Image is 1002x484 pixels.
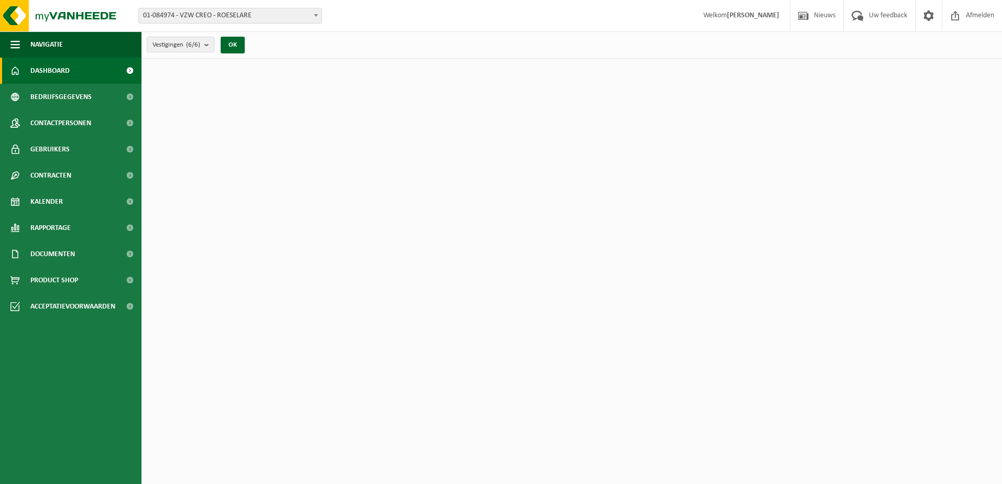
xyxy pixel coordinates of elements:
[221,37,245,53] button: OK
[138,8,322,24] span: 01-084974 - VZW CREO - ROESELARE
[30,136,70,162] span: Gebruikers
[30,162,71,189] span: Contracten
[30,215,71,241] span: Rapportage
[30,241,75,267] span: Documenten
[30,110,91,136] span: Contactpersonen
[30,31,63,58] span: Navigatie
[30,84,92,110] span: Bedrijfsgegevens
[30,189,63,215] span: Kalender
[30,58,70,84] span: Dashboard
[153,37,200,53] span: Vestigingen
[30,293,115,320] span: Acceptatievoorwaarden
[139,8,321,23] span: 01-084974 - VZW CREO - ROESELARE
[727,12,779,19] strong: [PERSON_NAME]
[147,37,214,52] button: Vestigingen(6/6)
[186,41,200,48] count: (6/6)
[30,267,78,293] span: Product Shop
